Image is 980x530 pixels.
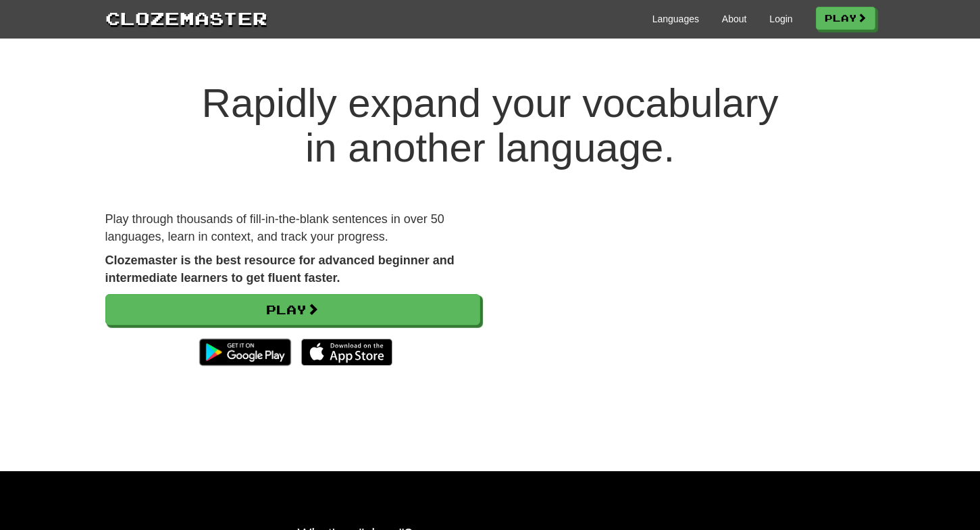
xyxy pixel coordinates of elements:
img: Download_on_the_App_Store_Badge_US-UK_135x40-25178aeef6eb6b83b96f5f2d004eda3bffbb37122de64afbaef7... [301,339,392,366]
a: Clozemaster [105,5,267,30]
a: Play [816,7,875,30]
p: Play through thousands of fill-in-the-blank sentences in over 50 languages, learn in context, and... [105,211,480,245]
img: Get it on Google Play [192,332,297,372]
a: Login [769,12,792,26]
strong: Clozemaster is the best resource for advanced beginner and intermediate learners to get fluent fa... [105,254,455,285]
a: About [722,12,747,26]
a: Languages [652,12,699,26]
a: Play [105,294,480,325]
